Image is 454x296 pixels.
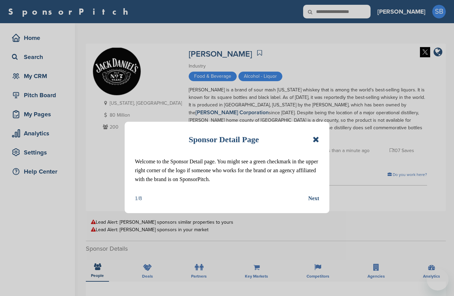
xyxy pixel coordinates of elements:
[427,269,449,291] iframe: Button to launch messaging window
[135,157,319,184] p: Welcome to the Sponsor Detail page. You might see a green checkmark in the upper right corner of ...
[308,194,319,203] button: Next
[189,132,259,147] h1: Sponsor Detail Page
[135,194,142,203] div: 1/8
